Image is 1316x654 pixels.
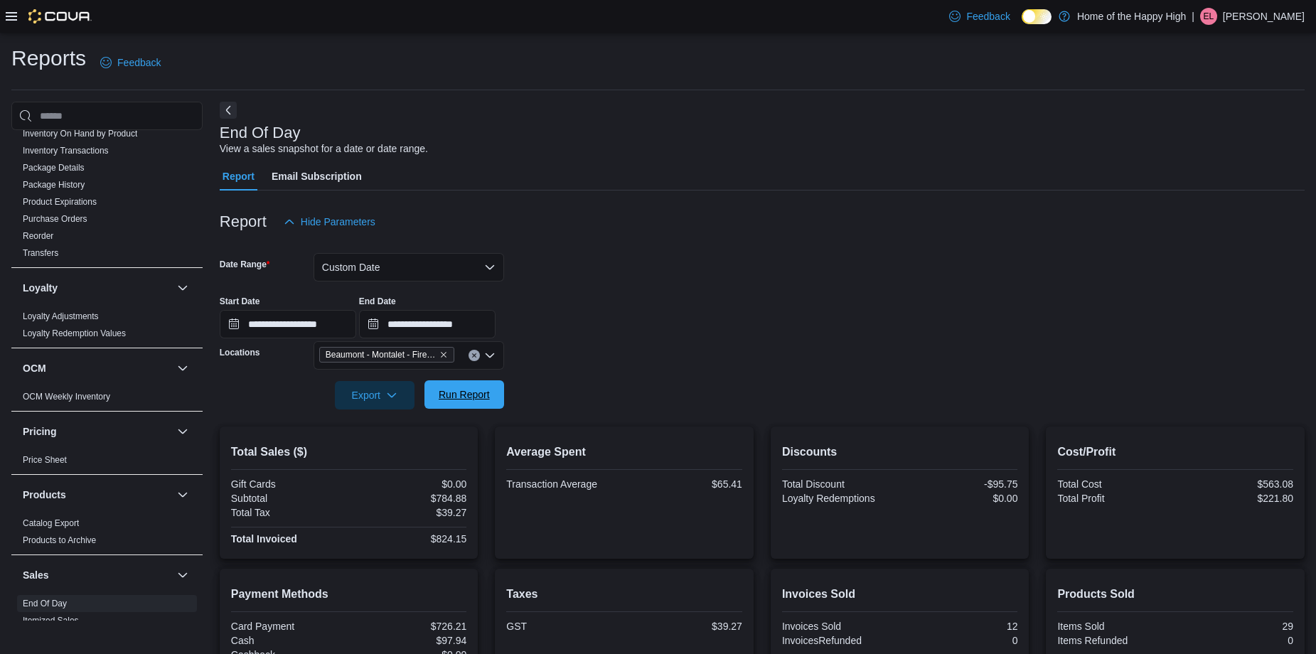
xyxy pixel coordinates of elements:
[1022,9,1052,24] input: Dark Mode
[231,478,346,490] div: Gift Cards
[23,129,137,139] a: Inventory On Hand by Product
[23,281,171,295] button: Loyalty
[220,310,356,338] input: Press the down key to open a popover containing a calendar.
[23,424,171,439] button: Pricing
[23,128,137,139] span: Inventory On Hand by Product
[23,455,67,465] a: Price Sheet
[484,350,496,361] button: Open list of options
[301,215,375,229] span: Hide Parameters
[424,380,504,409] button: Run Report
[627,478,742,490] div: $65.41
[335,381,414,409] button: Export
[220,213,267,230] h3: Report
[23,231,53,241] a: Reorder
[23,180,85,190] a: Package History
[343,381,406,409] span: Export
[352,533,467,545] div: $824.15
[117,55,161,70] span: Feedback
[627,621,742,632] div: $39.27
[220,347,260,358] label: Locations
[231,586,467,603] h2: Payment Methods
[23,281,58,295] h3: Loyalty
[903,493,1018,504] div: $0.00
[782,493,897,504] div: Loyalty Redemptions
[1057,621,1172,632] div: Items Sold
[1057,478,1172,490] div: Total Cost
[174,360,191,377] button: OCM
[23,488,66,502] h3: Products
[782,621,897,632] div: Invoices Sold
[23,361,46,375] h3: OCM
[11,388,203,411] div: OCM
[23,196,97,208] span: Product Expirations
[506,444,742,461] h2: Average Spent
[319,347,454,363] span: Beaumont - Montalet - Fire & Flower
[469,350,480,361] button: Clear input
[782,635,897,646] div: InvoicesRefunded
[28,9,92,23] img: Cova
[506,478,621,490] div: Transaction Average
[943,2,1015,31] a: Feedback
[11,308,203,348] div: Loyalty
[23,146,109,156] a: Inventory Transactions
[359,296,396,307] label: End Date
[23,568,171,582] button: Sales
[439,350,448,359] button: Remove Beaumont - Montalet - Fire & Flower from selection in this group
[278,208,381,236] button: Hide Parameters
[23,247,58,259] span: Transfers
[272,162,362,191] span: Email Subscription
[23,568,49,582] h3: Sales
[359,310,496,338] input: Press the down key to open a popover containing a calendar.
[23,179,85,191] span: Package History
[1200,8,1217,25] div: Emily Landry
[23,328,126,338] a: Loyalty Redemption Values
[314,253,504,282] button: Custom Date
[23,328,126,339] span: Loyalty Redemption Values
[231,493,346,504] div: Subtotal
[23,361,171,375] button: OCM
[231,533,297,545] strong: Total Invoiced
[1204,8,1214,25] span: EL
[1057,493,1172,504] div: Total Profit
[1057,635,1172,646] div: Items Refunded
[11,57,203,267] div: Inventory
[23,230,53,242] span: Reorder
[782,444,1018,461] h2: Discounts
[782,478,897,490] div: Total Discount
[903,478,1018,490] div: -$95.75
[352,493,467,504] div: $784.88
[23,213,87,225] span: Purchase Orders
[782,586,1018,603] h2: Invoices Sold
[23,615,79,626] span: Itemized Sales
[23,248,58,258] a: Transfers
[231,635,346,646] div: Cash
[23,162,85,173] span: Package Details
[23,214,87,224] a: Purchase Orders
[506,621,621,632] div: GST
[174,423,191,440] button: Pricing
[231,444,467,461] h2: Total Sales ($)
[23,518,79,529] span: Catalog Export
[174,279,191,296] button: Loyalty
[1178,478,1293,490] div: $563.08
[23,197,97,207] a: Product Expirations
[23,535,96,546] span: Products to Archive
[23,599,67,609] a: End Of Day
[23,424,56,439] h3: Pricing
[1223,8,1305,25] p: [PERSON_NAME]
[23,535,96,545] a: Products to Archive
[439,387,490,402] span: Run Report
[223,162,255,191] span: Report
[174,486,191,503] button: Products
[231,621,346,632] div: Card Payment
[23,163,85,173] a: Package Details
[23,311,99,322] span: Loyalty Adjustments
[903,621,1018,632] div: 12
[220,124,301,141] h3: End Of Day
[220,296,260,307] label: Start Date
[23,518,79,528] a: Catalog Export
[326,348,437,362] span: Beaumont - Montalet - Fire & Flower
[352,635,467,646] div: $97.94
[231,507,346,518] div: Total Tax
